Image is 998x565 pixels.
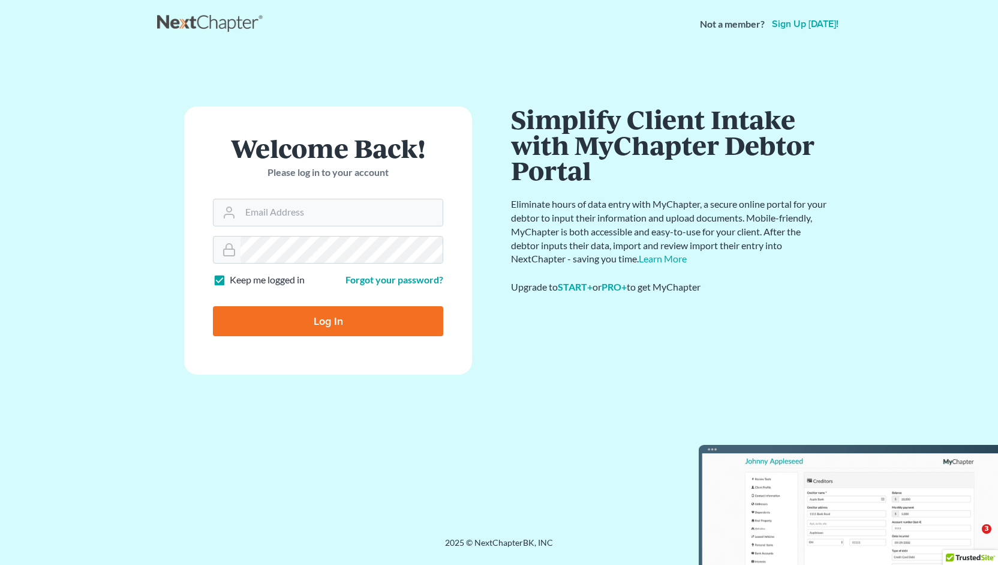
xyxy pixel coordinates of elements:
div: Upgrade to or to get MyChapter [511,280,829,294]
h1: Simplify Client Intake with MyChapter Debtor Portal [511,106,829,183]
span: 3 [982,524,991,534]
h1: Welcome Back! [213,135,443,161]
a: PRO+ [602,281,627,292]
a: Sign up [DATE]! [769,19,841,29]
input: Email Address [241,199,443,226]
iframe: Intercom live chat [957,524,986,553]
p: Please log in to your account [213,166,443,180]
a: Learn More [639,253,687,264]
input: Log In [213,306,443,336]
a: Forgot your password? [345,274,443,285]
strong: Not a member? [700,17,765,31]
p: Eliminate hours of data entry with MyChapter, a secure online portal for your debtor to input the... [511,198,829,266]
a: START+ [558,281,593,292]
label: Keep me logged in [230,273,305,287]
div: 2025 © NextChapterBK, INC [157,537,841,558]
